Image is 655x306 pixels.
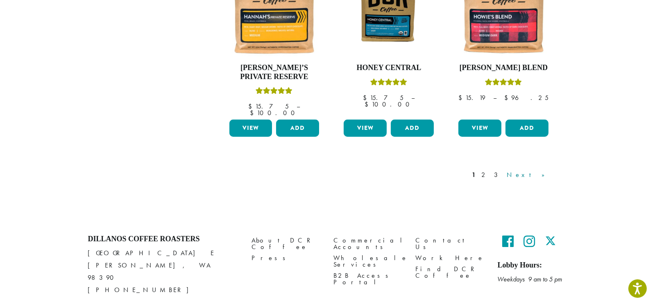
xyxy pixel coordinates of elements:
button: Add [276,120,319,137]
a: 2 [480,170,490,180]
span: – [411,93,415,102]
span: – [493,93,496,102]
h4: Dillanos Coffee Roasters [88,235,240,244]
button: Add [505,120,548,137]
bdi: 15.75 [363,93,403,102]
h4: Honey Central [342,63,436,73]
a: Find DCR Coffee [416,264,485,281]
a: Contact Us [416,235,485,252]
h4: [PERSON_NAME] Blend [456,63,551,73]
a: About DCR Coffee [252,235,322,252]
a: Wholesale Services [334,252,403,270]
bdi: 100.00 [250,109,299,117]
a: Work Here [416,252,485,263]
span: $ [458,93,465,102]
div: Rated 5.00 out of 5 [256,86,292,98]
a: View [344,120,387,137]
a: View [229,120,272,137]
span: $ [248,102,255,111]
div: Rated 4.67 out of 5 [485,77,522,90]
h4: [PERSON_NAME]’s Private Reserve [227,63,322,81]
a: 3 [493,170,503,180]
a: 1 [471,170,478,180]
bdi: 96.25 [504,93,548,102]
span: $ [504,93,511,102]
button: Add [391,120,434,137]
a: Press [252,252,322,263]
bdi: 100.00 [365,100,413,109]
div: Rated 5.00 out of 5 [370,77,407,90]
a: B2B Access Portal [334,270,403,288]
a: Next » [505,170,553,180]
em: Weekdays 9 am to 5 pm [498,275,562,283]
bdi: 15.75 [248,102,289,111]
span: – [297,102,300,111]
bdi: 15.19 [458,93,485,102]
h5: Lobby Hours: [498,261,567,270]
p: [GEOGRAPHIC_DATA] E [PERSON_NAME], WA 98390 [PHONE_NUMBER] [88,247,240,296]
span: $ [363,93,370,102]
a: View [458,120,501,137]
span: $ [250,109,257,117]
span: $ [365,100,372,109]
a: Commercial Accounts [334,235,403,252]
